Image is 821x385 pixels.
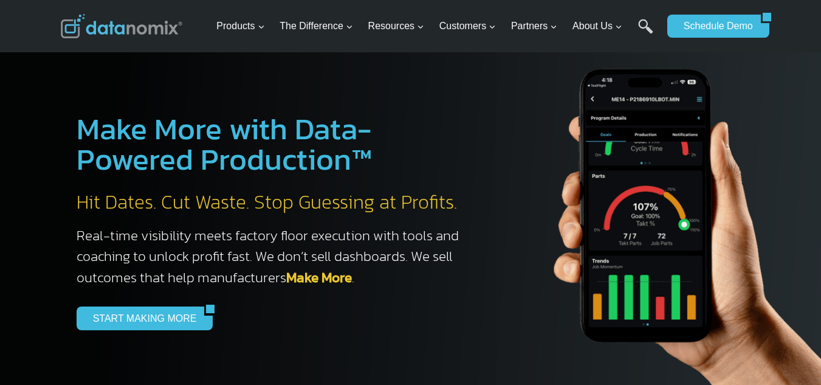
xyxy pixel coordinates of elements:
span: Customers [439,18,496,34]
span: The Difference [280,18,353,34]
h3: Real-time visibility meets factory floor execution with tools and coaching to unlock profit fast.... [77,225,472,288]
span: Products [216,18,264,34]
a: START MAKING MORE [77,307,205,330]
h2: Hit Dates. Cut Waste. Stop Guessing at Profits. [77,190,472,215]
a: Make More [286,267,352,288]
span: Partners [511,18,557,34]
h1: Make More with Data-Powered Production™ [77,114,472,175]
a: Schedule Demo [667,15,761,38]
a: Search [638,19,653,46]
nav: Primary Navigation [211,7,661,46]
span: Resources [368,18,424,34]
img: Datanomix [61,14,182,38]
span: About Us [572,18,622,34]
iframe: Popup CTA [6,170,201,379]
